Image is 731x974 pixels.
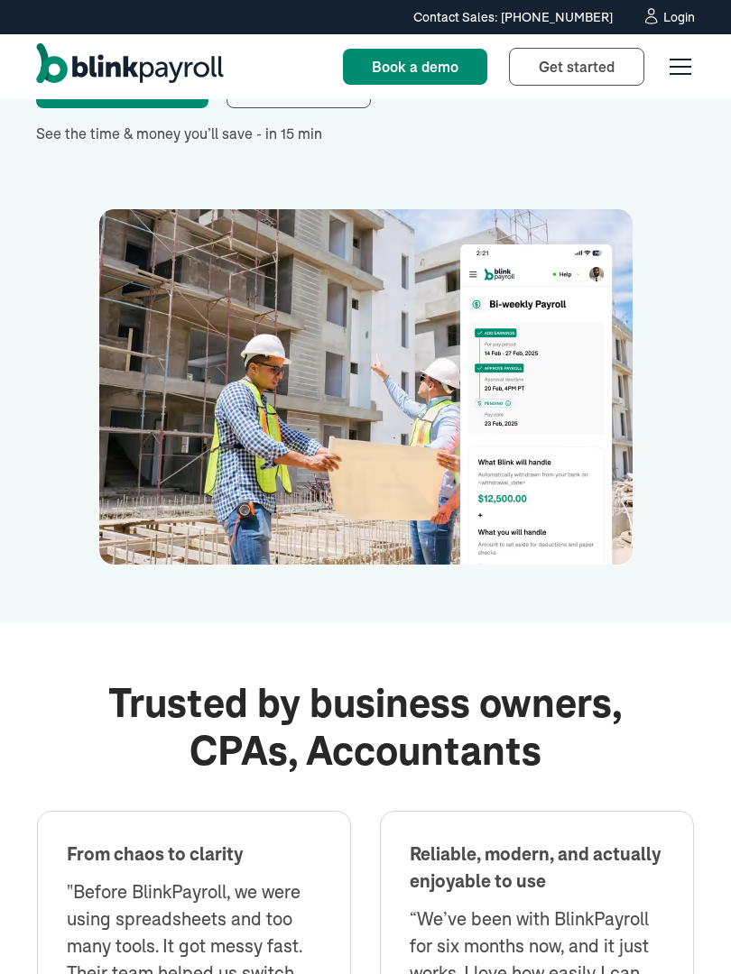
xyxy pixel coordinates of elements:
[343,49,487,85] a: Book a demo
[412,779,731,974] iframe: Chat Widget
[62,680,669,776] h2: Trusted by business owners, CPAs, Accountants
[539,58,615,76] span: Get started
[410,841,664,895] div: Reliable, modern, and actually enjoyable to use
[642,7,695,27] a: Login
[659,45,695,88] div: menu
[663,11,695,23] div: Login
[509,48,644,86] a: Get started
[36,123,695,144] div: See the time & money you’ll save - in 15 min
[67,841,243,868] div: From chaos to clarity
[413,8,613,27] div: Contact Sales: [PHONE_NUMBER]
[36,43,224,90] a: home
[372,58,458,76] span: Book a demo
